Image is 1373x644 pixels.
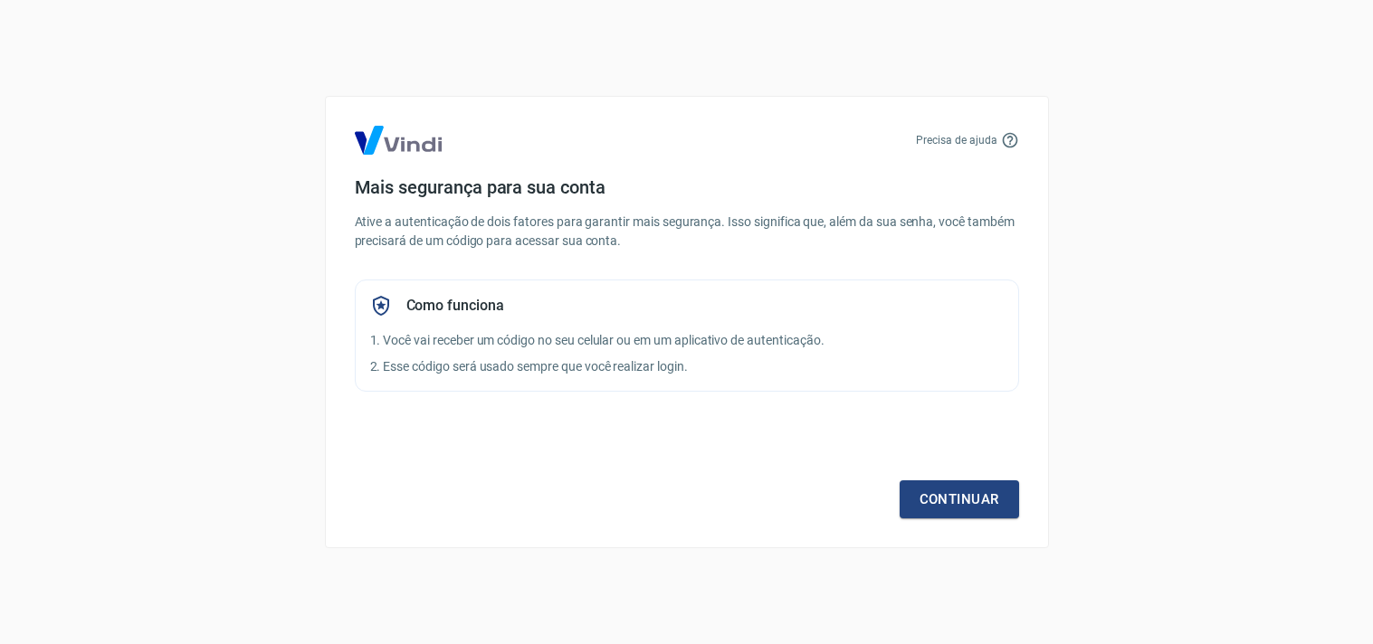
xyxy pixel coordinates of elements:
[370,331,1004,350] p: 1. Você vai receber um código no seu celular ou em um aplicativo de autenticação.
[370,357,1004,376] p: 2. Esse código será usado sempre que você realizar login.
[916,132,996,148] p: Precisa de ajuda
[406,297,504,315] h5: Como funciona
[355,213,1019,251] p: Ative a autenticação de dois fatores para garantir mais segurança. Isso significa que, além da su...
[900,480,1019,518] a: Continuar
[355,126,442,155] img: Logo Vind
[355,176,1019,198] h4: Mais segurança para sua conta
